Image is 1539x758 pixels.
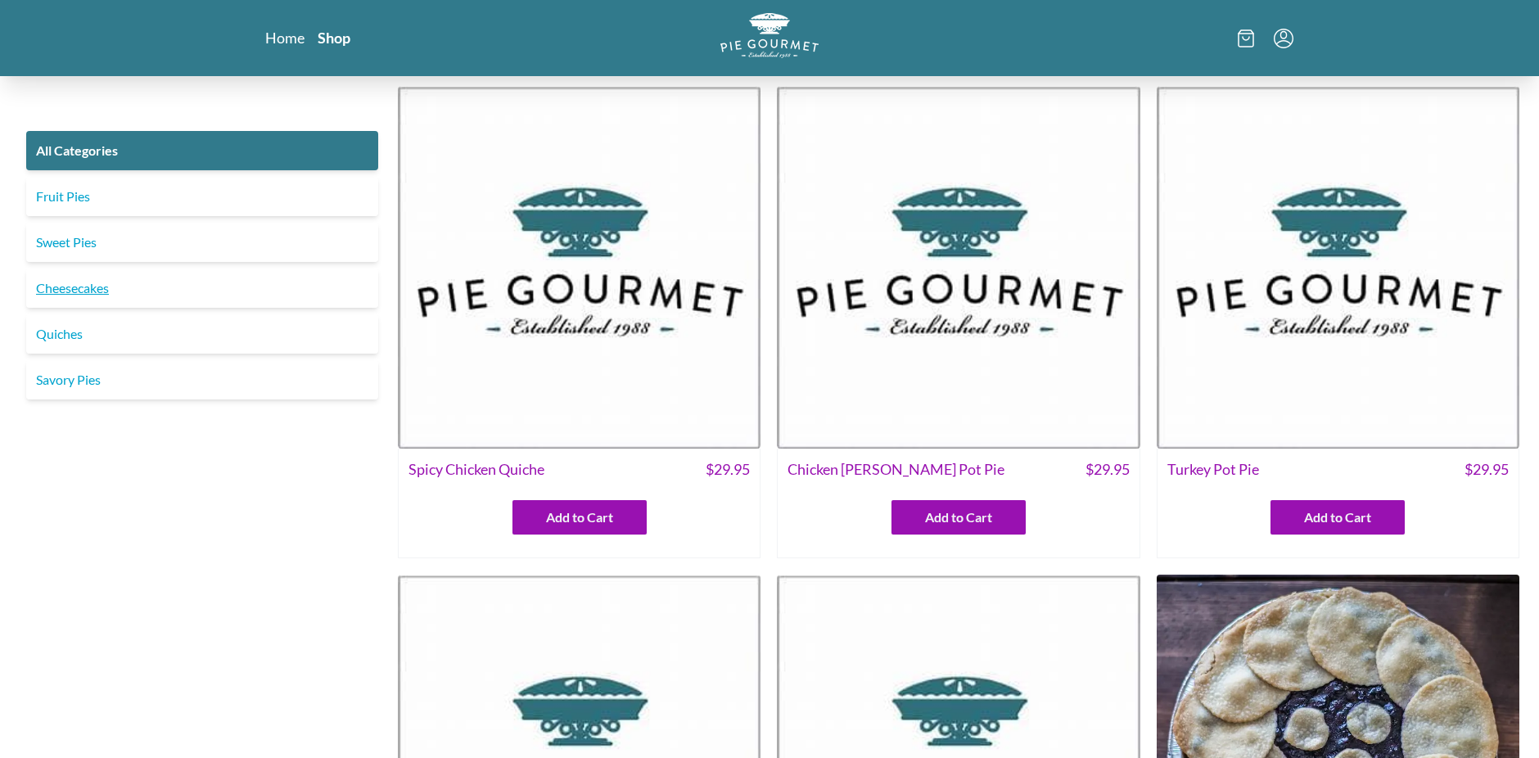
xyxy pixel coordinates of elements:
[265,28,305,47] a: Home
[1270,500,1405,535] button: Add to Cart
[1167,458,1259,481] span: Turkey Pot Pie
[1085,458,1130,481] span: $ 29.95
[546,508,613,527] span: Add to Cart
[26,268,378,308] a: Cheesecakes
[788,458,1004,481] span: Chicken [PERSON_NAME] Pot Pie
[1465,458,1509,481] span: $ 29.95
[26,223,378,262] a: Sweet Pies
[720,13,819,63] a: Logo
[26,314,378,354] a: Quiches
[318,28,350,47] a: Shop
[398,86,760,449] img: Spicy Chicken Quiche
[891,500,1026,535] button: Add to Cart
[408,458,544,481] span: Spicy Chicken Quiche
[512,500,647,535] button: Add to Cart
[777,86,1140,449] img: Chicken Curry Pot Pie
[720,13,819,58] img: logo
[925,508,992,527] span: Add to Cart
[1157,86,1519,449] img: Turkey Pot Pie
[26,360,378,399] a: Savory Pies
[26,131,378,170] a: All Categories
[1304,508,1371,527] span: Add to Cart
[26,177,378,216] a: Fruit Pies
[1274,29,1293,48] button: Menu
[706,458,750,481] span: $ 29.95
